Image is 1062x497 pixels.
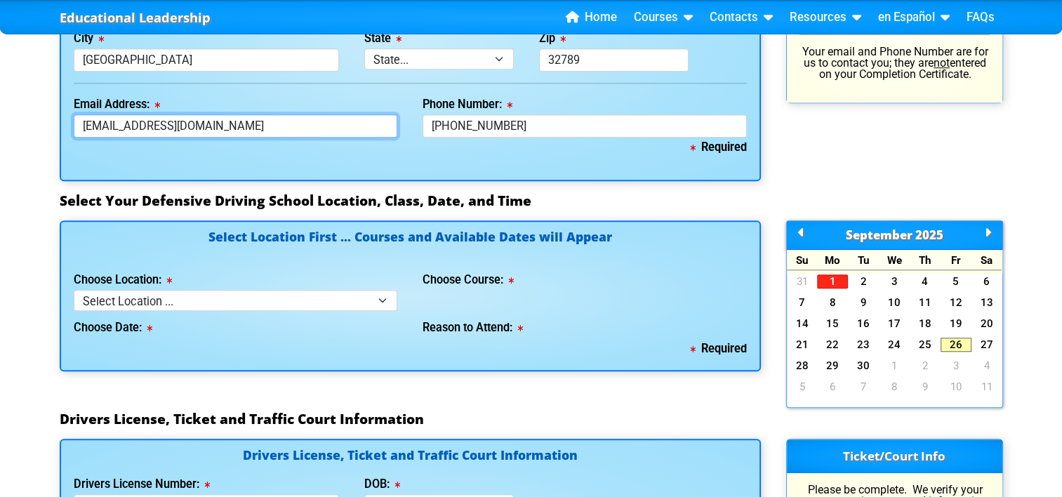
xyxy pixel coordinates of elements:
[784,7,867,28] a: Resources
[879,317,910,331] a: 17
[74,449,747,464] h4: Drivers License, Ticket and Traffic Court Information
[817,338,848,352] a: 22
[364,479,400,490] label: DOB:
[879,296,910,310] a: 10
[539,33,566,44] label: Zip
[910,274,941,289] a: 4
[848,359,879,373] a: 30
[941,274,971,289] a: 5
[879,274,910,289] a: 3
[941,250,971,270] div: Fr
[879,359,910,373] a: 1
[787,296,818,310] a: 7
[915,227,943,243] span: 2025
[961,7,1000,28] a: FAQs
[787,317,818,331] a: 14
[848,296,879,310] a: 9
[971,380,1002,394] a: 11
[971,338,1002,352] a: 27
[848,250,879,270] div: Tu
[817,250,848,270] div: Mo
[60,411,1003,428] h3: Drivers License, Ticket and Traffic Court Information
[423,322,523,333] label: Reason to Attend:
[423,114,747,138] input: Where we can reach you
[941,380,971,394] a: 10
[787,250,818,270] div: Su
[879,250,910,270] div: We
[423,99,512,110] label: Phone Number:
[846,227,912,243] span: September
[848,380,879,394] a: 7
[60,6,211,29] a: Educational Leadership
[787,380,818,394] a: 5
[941,359,971,373] a: 3
[971,296,1002,310] a: 13
[872,7,955,28] a: en Español
[971,274,1002,289] a: 6
[910,317,941,331] a: 18
[848,338,879,352] a: 23
[848,274,879,289] a: 2
[799,46,990,80] p: Your email and Phone Number are for us to contact you; they are entered on your Completion Certif...
[691,342,747,355] b: Required
[879,380,910,394] a: 8
[817,359,848,373] a: 29
[74,48,340,72] input: Tallahassee
[787,274,818,289] a: 31
[60,192,1003,209] h3: Select Your Defensive Driving School Location, Class, Date, and Time
[910,380,941,394] a: 9
[879,338,910,352] a: 24
[74,322,152,333] label: Choose Date:
[971,317,1002,331] a: 20
[941,296,971,310] a: 12
[787,439,1002,473] h3: Ticket/Court Info
[817,380,848,394] a: 6
[539,48,689,72] input: 33123
[910,250,941,270] div: Th
[910,359,941,373] a: 2
[817,317,848,331] a: 15
[910,338,941,352] a: 25
[787,359,818,373] a: 28
[74,479,210,490] label: Drivers License Number:
[74,114,398,138] input: myname@domain.com
[560,7,623,28] a: Home
[787,338,818,352] a: 21
[691,140,747,154] b: Required
[971,359,1002,373] a: 4
[941,338,971,352] a: 26
[74,33,104,44] label: City
[364,33,401,44] label: State
[941,317,971,331] a: 19
[910,296,941,310] a: 11
[423,274,514,286] label: Choose Course:
[817,274,848,289] a: 1
[848,317,879,331] a: 16
[74,274,172,286] label: Choose Location:
[628,7,698,28] a: Courses
[971,250,1002,270] div: Sa
[934,56,950,69] u: not
[74,231,747,260] h4: Select Location First ... Courses and Available Dates will Appear
[74,99,160,110] label: Email Address:
[817,296,848,310] a: 8
[704,7,778,28] a: Contacts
